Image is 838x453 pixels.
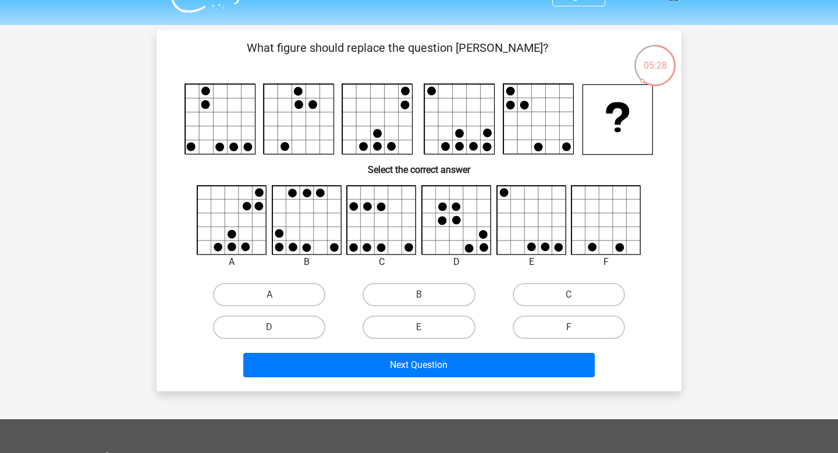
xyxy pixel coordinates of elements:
label: A [213,283,325,306]
div: D [413,255,500,269]
div: A [188,255,276,269]
p: What figure should replace the question [PERSON_NAME]? [175,39,619,74]
div: 05:28 [633,44,677,73]
div: E [488,255,576,269]
label: D [213,316,325,339]
label: F [513,316,625,339]
label: E [363,316,475,339]
button: Next Question [243,353,595,377]
h6: Select the correct answer [175,155,663,175]
label: B [363,283,475,306]
label: C [513,283,625,306]
div: C [338,255,425,269]
div: F [562,255,650,269]
div: B [263,255,351,269]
